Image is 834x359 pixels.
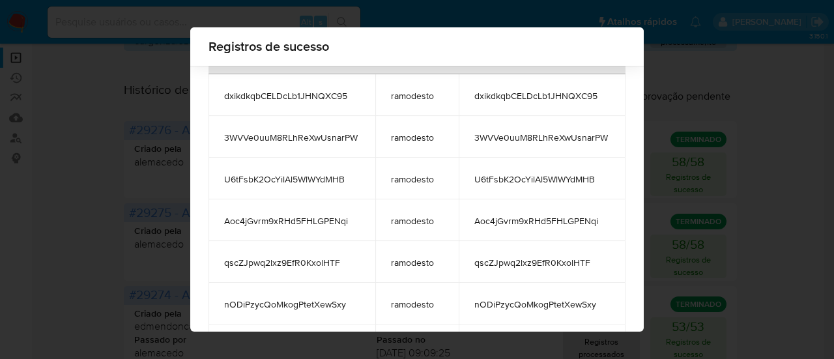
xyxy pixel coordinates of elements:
span: 3WVVe0uuM8RLhReXwUsnarPW [224,132,360,143]
span: Aoc4jGvrm9xRHd5FHLGPENqi [224,215,360,227]
span: U6tFsbK2OcYilAl5WlWYdMHB [474,173,610,185]
span: Aoc4jGvrm9xRHd5FHLGPENqi [474,215,610,227]
span: ramodesto [391,132,443,143]
span: ramodesto [391,173,443,185]
span: ramodesto [391,298,443,310]
span: Registros de sucesso [208,40,625,53]
span: qscZJpwq2lxz9EfR0KxolHTF [474,257,610,268]
span: ramodesto [391,257,443,268]
span: U6tFsbK2OcYilAl5WlWYdMHB [224,173,360,185]
span: dxikdkqbCELDcLb1JHNQXC95 [474,90,610,102]
span: nODiPzycQoMkogPtetXewSxy [474,298,610,310]
span: nODiPzycQoMkogPtetXewSxy [224,298,360,310]
span: ramodesto [391,215,443,227]
span: ramodesto [391,90,443,102]
span: qscZJpwq2lxz9EfR0KxolHTF [224,257,360,268]
span: 3WVVe0uuM8RLhReXwUsnarPW [474,132,610,143]
span: dxikdkqbCELDcLb1JHNQXC95 [224,90,360,102]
